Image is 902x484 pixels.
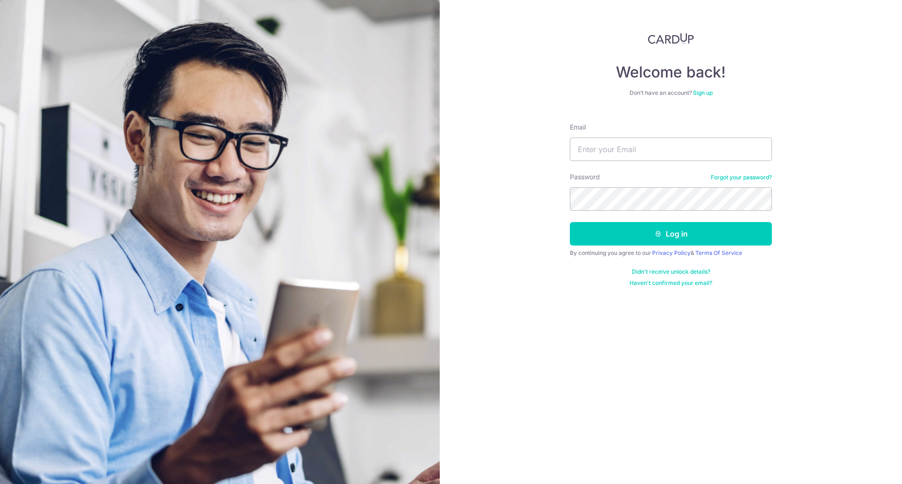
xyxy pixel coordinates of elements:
a: Sign up [693,89,713,96]
button: Log in [570,222,772,246]
label: Password [570,172,600,182]
label: Email [570,123,586,132]
input: Enter your Email [570,138,772,161]
img: CardUp Logo [648,33,694,44]
a: Didn't receive unlock details? [632,268,710,276]
div: By continuing you agree to our & [570,249,772,257]
a: Haven't confirmed your email? [630,279,712,287]
div: Don’t have an account? [570,89,772,97]
a: Privacy Policy [652,249,691,256]
h4: Welcome back! [570,63,772,82]
a: Forgot your password? [711,174,772,181]
a: Terms Of Service [695,249,742,256]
